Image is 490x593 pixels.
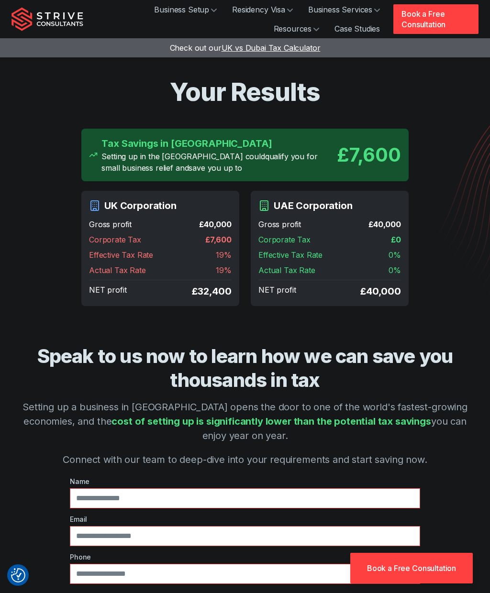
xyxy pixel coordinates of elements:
[11,400,479,443] p: Setting up a business in [GEOGRAPHIC_DATA] opens the door to one of the world's fastest-growing e...
[101,136,337,151] h3: Tax Savings in [GEOGRAPHIC_DATA]
[216,249,232,261] span: 19 %
[11,77,479,108] h1: Your Results
[216,264,232,276] span: 19 %
[258,234,311,245] span: Corporate Tax
[327,19,388,38] a: Case Studies
[368,219,401,230] span: £ 40,000
[360,284,401,298] span: £ 40,000
[258,264,315,276] span: Actual Tax Rate
[258,284,296,298] span: NET profit
[11,568,25,582] img: Revisit consent button
[393,4,479,34] a: Book a Free Consultation
[11,443,479,467] p: Connect with our team to deep-dive into your requirements and start saving now.
[104,198,177,213] h3: UK Corporation
[89,249,153,261] span: Effective Tax Rate
[111,416,431,427] strong: cost of setting up is significantly lower than the potential tax savings
[192,284,232,298] span: £ 32,400
[89,234,141,245] span: Corporate Tax
[70,476,420,486] label: Name
[101,151,337,174] p: Setting up in the [GEOGRAPHIC_DATA] could qualify you for small business relief and save you up to
[70,552,420,562] label: Phone
[199,219,232,230] span: £ 40,000
[89,264,146,276] span: Actual Tax Rate
[11,7,83,31] img: Strive Consultants
[389,264,401,276] span: 0 %
[266,19,327,38] a: Resources
[222,43,321,53] span: UK vs Dubai Tax Calculator
[258,249,323,261] span: Effective Tax Rate
[205,234,232,245] span: £ 7,600
[258,219,301,230] span: Gross profit
[389,249,401,261] span: 0 %
[11,568,25,582] button: Consent Preferences
[89,284,126,298] span: NET profit
[274,198,353,213] h3: UAE Corporation
[170,43,321,53] a: Check out ourUK vs Dubai Tax Calculator
[337,141,401,169] div: £ 7,600
[70,514,420,524] label: Email
[89,219,132,230] span: Gross profit
[350,553,473,583] a: Book a Free Consultation
[11,344,479,392] h2: Speak to us now to learn how we can save you thousands in tax
[391,234,401,245] span: £ 0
